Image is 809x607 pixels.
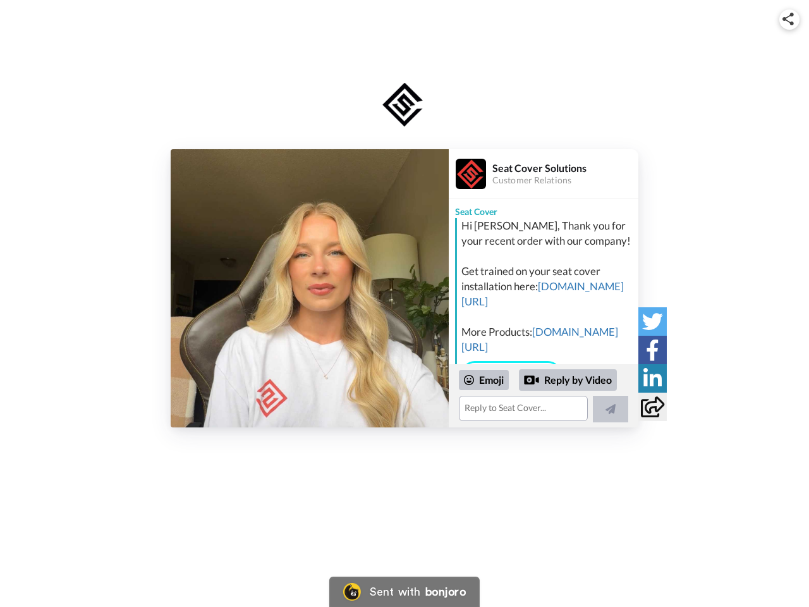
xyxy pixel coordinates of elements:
[492,162,638,174] div: Seat Cover Solutions
[519,369,617,391] div: Reply by Video
[459,370,509,390] div: Emoji
[171,149,449,427] img: e4fda8ce-b254-456c-b799-817cb016cf0d-thumb.jpg
[461,361,561,388] a: Install Videos
[449,199,638,218] div: Seat Cover
[461,218,635,355] div: Hi [PERSON_NAME], Thank you for your recent order with our company! Get trained on your seat cove...
[492,175,638,186] div: Customer Relations
[461,279,624,308] a: [DOMAIN_NAME][URL]
[782,13,794,25] img: ic_share.svg
[456,159,486,189] img: Profile Image
[524,372,539,388] div: Reply by Video
[379,80,430,130] img: logo
[461,325,618,353] a: [DOMAIN_NAME][URL]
